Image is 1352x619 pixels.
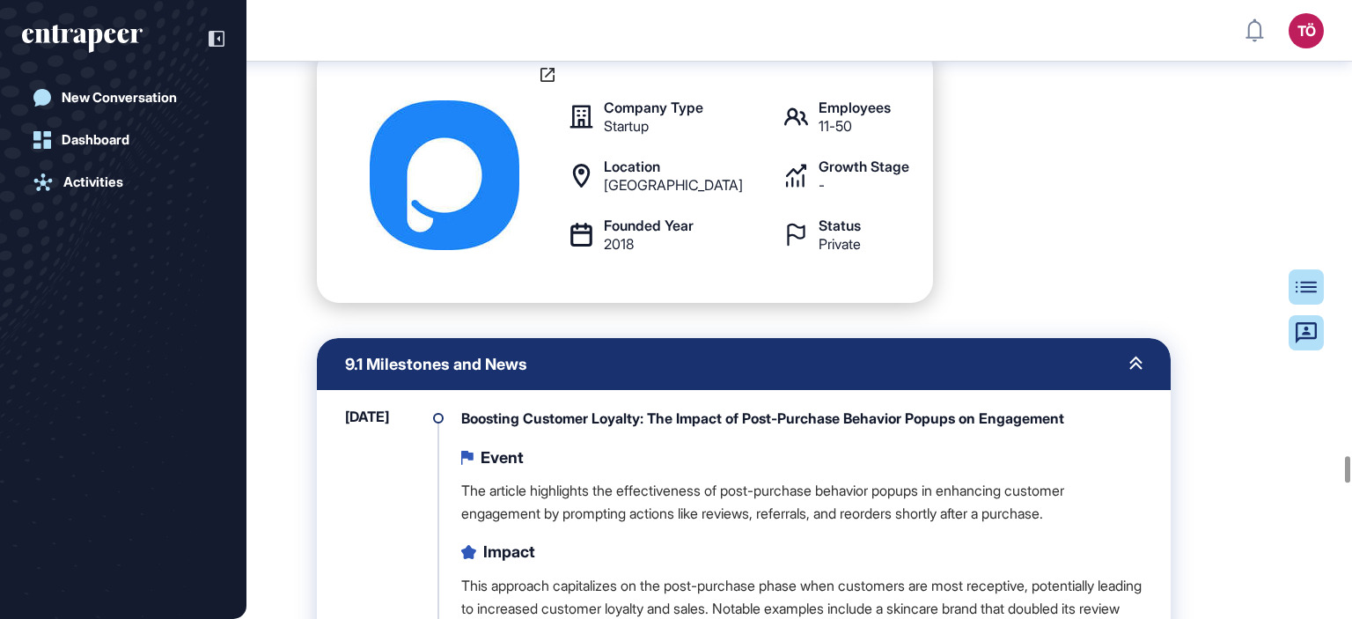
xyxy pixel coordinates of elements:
[604,178,743,192] div: [GEOGRAPHIC_DATA]
[22,165,224,200] a: Activities
[370,100,519,250] img: Popupsmart-logo
[819,100,891,114] div: Employees
[604,237,634,251] div: 2018
[1289,13,1324,48] button: TÖ
[461,479,1143,525] p: The article highlights the effectiveness of post-purchase behavior popups in enhancing customer e...
[345,357,527,372] span: 9.1 Milestones and News
[604,159,660,173] div: Location
[481,444,524,472] div: Event
[819,237,861,251] div: Private
[22,80,224,115] a: New Conversation
[819,159,909,173] div: Growth Stage
[604,119,649,133] div: Startup
[63,174,123,190] div: Activities
[62,90,177,106] div: New Conversation
[22,25,143,53] div: entrapeer-logo
[819,218,861,232] div: Status
[62,132,129,148] div: Dashboard
[461,408,1143,431] div: Boosting Customer Loyalty: The Impact of Post-Purchase Behavior Popups on Engagement
[604,100,703,114] div: Company Type
[819,178,825,192] div: -
[604,218,694,232] div: Founded Year
[819,119,852,133] div: 11-50
[483,538,535,566] div: Impact
[22,122,224,158] a: Dashboard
